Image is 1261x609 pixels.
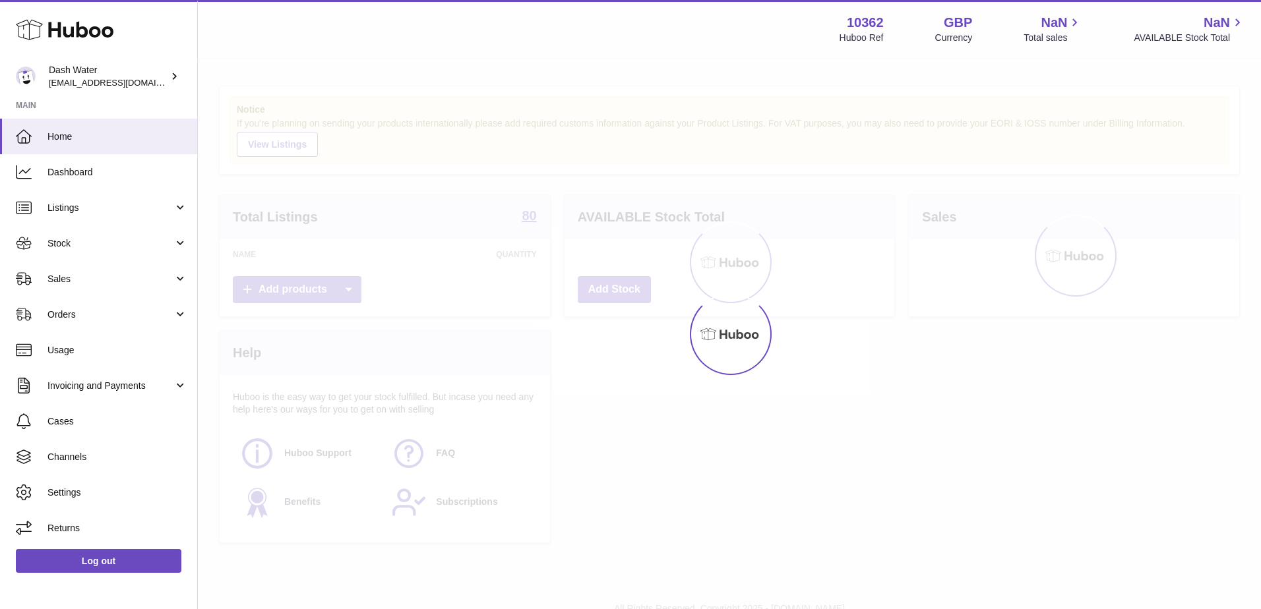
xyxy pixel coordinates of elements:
[944,14,972,32] strong: GBP
[49,64,168,89] div: Dash Water
[47,380,173,392] span: Invoicing and Payments
[47,522,187,535] span: Returns
[1024,32,1082,44] span: Total sales
[47,166,187,179] span: Dashboard
[47,344,187,357] span: Usage
[1204,14,1230,32] span: NaN
[1134,32,1245,44] span: AVAILABLE Stock Total
[16,549,181,573] a: Log out
[49,77,194,88] span: [EMAIL_ADDRESS][DOMAIN_NAME]
[847,14,884,32] strong: 10362
[1041,14,1067,32] span: NaN
[47,451,187,463] span: Channels
[47,273,173,285] span: Sales
[1134,14,1245,44] a: NaN AVAILABLE Stock Total
[47,486,187,499] span: Settings
[47,202,173,214] span: Listings
[47,415,187,428] span: Cases
[1024,14,1082,44] a: NaN Total sales
[935,32,973,44] div: Currency
[840,32,884,44] div: Huboo Ref
[47,308,173,321] span: Orders
[47,130,187,143] span: Home
[16,67,36,86] img: orders@dash-water.com
[47,237,173,250] span: Stock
